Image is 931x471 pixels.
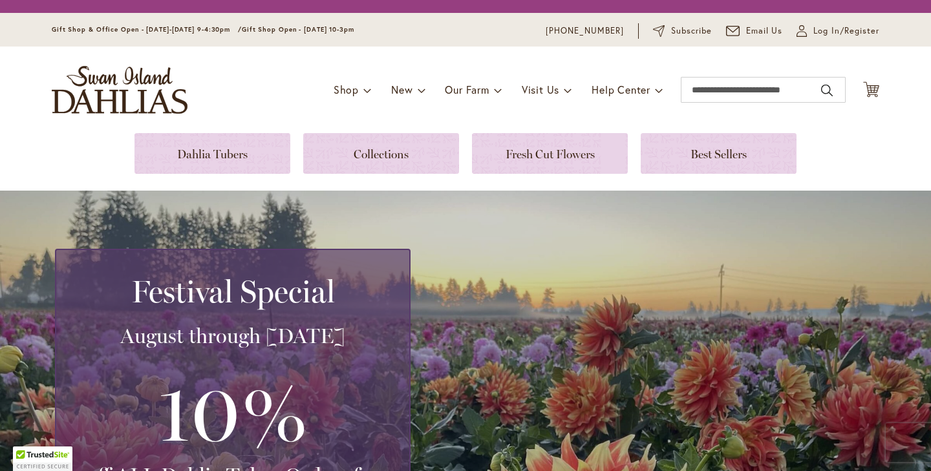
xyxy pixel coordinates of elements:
[522,83,559,96] span: Visit Us
[72,273,394,309] h2: Festival Special
[821,80,833,101] button: Search
[746,25,783,37] span: Email Us
[813,25,879,37] span: Log In/Register
[391,83,412,96] span: New
[52,25,242,34] span: Gift Shop & Office Open - [DATE]-[DATE] 9-4:30pm /
[726,25,783,37] a: Email Us
[52,66,187,114] a: store logo
[334,83,359,96] span: Shop
[546,25,624,37] a: [PHONE_NUMBER]
[653,25,712,37] a: Subscribe
[592,83,650,96] span: Help Center
[72,362,394,463] h3: 10%
[445,83,489,96] span: Our Farm
[242,25,354,34] span: Gift Shop Open - [DATE] 10-3pm
[671,25,712,37] span: Subscribe
[72,323,394,349] h3: August through [DATE]
[797,25,879,37] a: Log In/Register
